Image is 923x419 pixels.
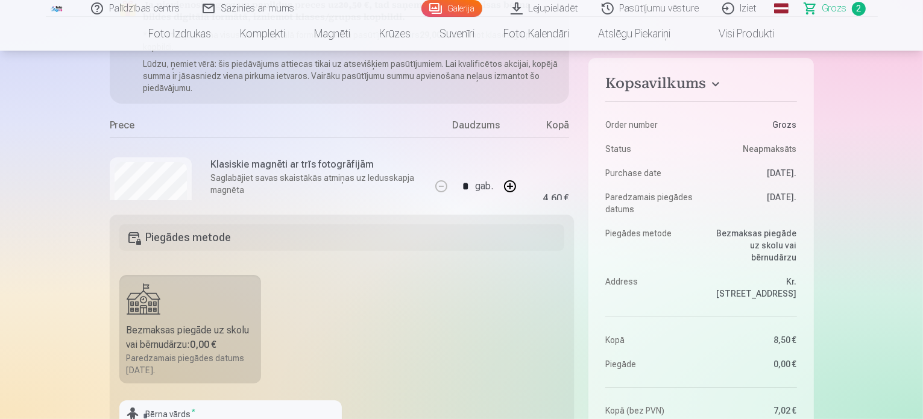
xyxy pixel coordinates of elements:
[51,5,64,12] img: /fa1
[110,118,431,137] div: Prece
[605,358,695,370] dt: Piegāde
[605,227,695,263] dt: Piegādes metode
[605,167,695,179] dt: Purchase date
[430,118,521,137] div: Daudzums
[211,157,424,172] h6: Klasiskie magnēti ar trīs fotogrāfijām
[707,334,797,346] dd: 8,50 €
[119,224,565,251] h5: Piegādes metode
[490,17,584,51] a: Foto kalendāri
[134,17,226,51] a: Foto izdrukas
[743,143,797,155] span: Neapmaksāts
[707,227,797,263] dd: Bezmaksas piegāde uz skolu vai bērnudārzu
[605,119,695,131] dt: Order number
[127,323,254,352] div: Bezmaksas piegāde uz skolu vai bērnudārzu :
[605,143,695,155] dt: Status
[852,2,866,16] span: 2
[365,17,426,51] a: Krūzes
[426,17,490,51] a: Suvenīri
[605,75,796,96] button: Kopsavilkums
[707,191,797,215] dd: [DATE].
[127,352,254,376] div: Paredzamais piegādes datums [DATE].
[685,17,789,51] a: Visi produkti
[707,119,797,131] dd: Grozs
[822,1,847,16] span: Grozs
[191,339,217,350] b: 0,00 €
[707,276,797,300] dd: Kr. [STREET_ADDRESS]
[521,118,569,137] div: Kopā
[605,334,695,346] dt: Kopā
[605,191,695,215] dt: Paredzamais piegādes datums
[584,17,685,51] a: Atslēgu piekariņi
[226,17,300,51] a: Komplekti
[143,58,560,94] p: Lūdzu, ņemiet vērā: šis piedāvājums attiecas tikai uz atsevišķiem pasūtījumiem. Lai kvalificētos ...
[605,405,695,417] dt: Kopā (bez PVN)
[707,167,797,179] dd: [DATE].
[211,172,424,196] p: Saglabājiet savas skaistākās atmiņas uz ledusskapja magnēta
[707,358,797,370] dd: 0,00 €
[543,195,569,202] div: 4,60 €
[300,17,365,51] a: Magnēti
[475,172,493,201] div: gab.
[605,276,695,300] dt: Address
[707,405,797,417] dd: 7,02 €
